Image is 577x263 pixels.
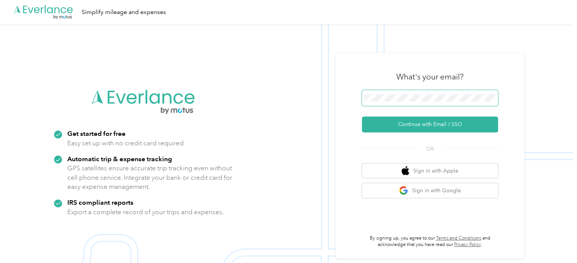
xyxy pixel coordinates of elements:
[67,207,224,217] p: Export a complete record of your trips and expenses.
[67,139,184,148] p: Easy set up with no credit card required
[362,235,498,248] p: By signing up, you agree to our and acknowledge that you have read our .
[67,198,133,206] strong: IRS compliant reports
[67,163,233,191] p: GPS satellites ensure accurate trip tracking even without cell phone service. Integrate your bank...
[399,186,408,195] img: google logo
[362,183,498,198] button: google logoSign in with Google
[454,242,481,247] a: Privacy Policy
[362,163,498,178] button: apple logoSign in with Apple
[362,117,498,132] button: Continue with Email / SSO
[417,145,443,153] span: OR
[436,235,481,241] a: Terms and Conditions
[67,129,126,137] strong: Get started for free
[402,166,409,176] img: apple logo
[82,8,166,17] div: Simplify mileage and expenses
[396,72,464,82] h3: What's your email?
[67,155,172,163] strong: Automatic trip & expense tracking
